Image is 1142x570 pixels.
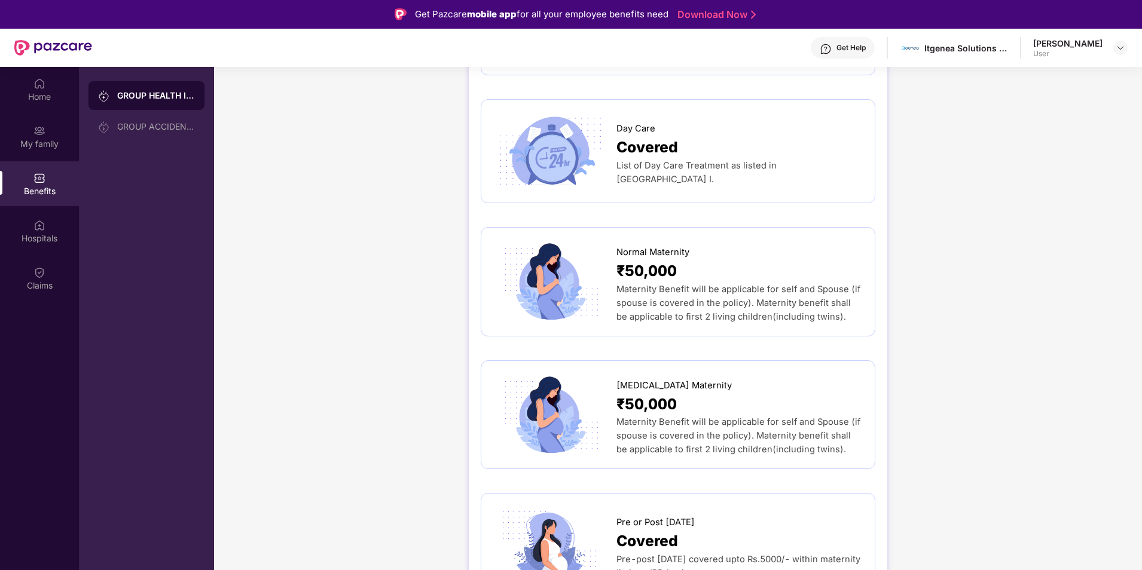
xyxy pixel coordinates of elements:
img: icon [493,112,606,191]
img: svg+xml;base64,PHN2ZyB3aWR0aD0iMjAiIGhlaWdodD0iMjAiIHZpZXdCb3g9IjAgMCAyMCAyMCIgZmlsbD0ibm9uZSIgeG... [33,125,45,137]
img: svg+xml;base64,PHN2ZyB3aWR0aD0iMjAiIGhlaWdodD0iMjAiIHZpZXdCb3g9IjAgMCAyMCAyMCIgZmlsbD0ibm9uZSIgeG... [98,121,110,133]
div: GROUP ACCIDENTAL INSURANCE [117,122,195,131]
a: Download Now [677,8,752,21]
span: Maternity Benefit will be applicable for self and Spouse (if spouse is covered in the policy). Ma... [616,416,860,455]
img: svg+xml;base64,PHN2ZyBpZD0iSG9tZSIgeG1sbnM9Imh0dHA6Ly93d3cudzMub3JnLzIwMDAvc3ZnIiB3aWR0aD0iMjAiIG... [33,78,45,90]
span: ₹50,000 [616,259,677,283]
img: New Pazcare Logo [14,40,92,56]
span: Covered [616,136,678,159]
span: Day Care [616,122,655,136]
span: Normal Maternity [616,246,689,259]
img: svg+xml;base64,PHN2ZyBpZD0iQmVuZWZpdHMiIHhtbG5zPSJodHRwOi8vd3d3LnczLm9yZy8yMDAwL3N2ZyIgd2lkdGg9Ij... [33,172,45,184]
span: Pre or Post [DATE] [616,516,695,529]
img: svg+xml;base64,PHN2ZyB3aWR0aD0iMjAiIGhlaWdodD0iMjAiIHZpZXdCb3g9IjAgMCAyMCAyMCIgZmlsbD0ibm9uZSIgeG... [98,90,110,102]
img: icon [493,375,606,454]
img: 106931595_3072030449549100_5699994001076542286_n.png [902,39,919,57]
div: User [1033,49,1103,59]
img: Stroke [751,8,756,21]
span: Maternity Benefit will be applicable for self and Spouse (if spouse is covered in the policy). Ma... [616,284,860,322]
img: svg+xml;base64,PHN2ZyBpZD0iRHJvcGRvd24tMzJ4MzIiIHhtbG5zPSJodHRwOi8vd3d3LnczLm9yZy8yMDAwL3N2ZyIgd2... [1116,43,1125,53]
img: icon [493,242,606,321]
img: Logo [395,8,407,20]
div: Itgenea Solutions Private Limited [924,42,1008,54]
div: [PERSON_NAME] [1033,38,1103,49]
img: svg+xml;base64,PHN2ZyBpZD0iQ2xhaW0iIHhtbG5zPSJodHRwOi8vd3d3LnczLm9yZy8yMDAwL3N2ZyIgd2lkdGg9IjIwIi... [33,266,45,278]
div: Get Help [836,43,866,53]
img: svg+xml;base64,PHN2ZyBpZD0iSG9zcGl0YWxzIiB4bWxucz0iaHR0cDovL3d3dy53My5vcmcvMjAwMC9zdmciIHdpZHRoPS... [33,219,45,231]
span: List of Day Care Treatment as listed in [GEOGRAPHIC_DATA] I. [616,160,777,185]
div: Get Pazcare for all your employee benefits need [415,7,668,22]
span: Covered [616,529,678,553]
strong: mobile app [467,8,517,20]
span: ₹50,000 [616,393,677,416]
div: GROUP HEALTH INSURANCE [117,90,195,102]
img: svg+xml;base64,PHN2ZyBpZD0iSGVscC0zMngzMiIgeG1sbnM9Imh0dHA6Ly93d3cudzMub3JnLzIwMDAvc3ZnIiB3aWR0aD... [820,43,832,55]
span: [MEDICAL_DATA] Maternity [616,379,732,393]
